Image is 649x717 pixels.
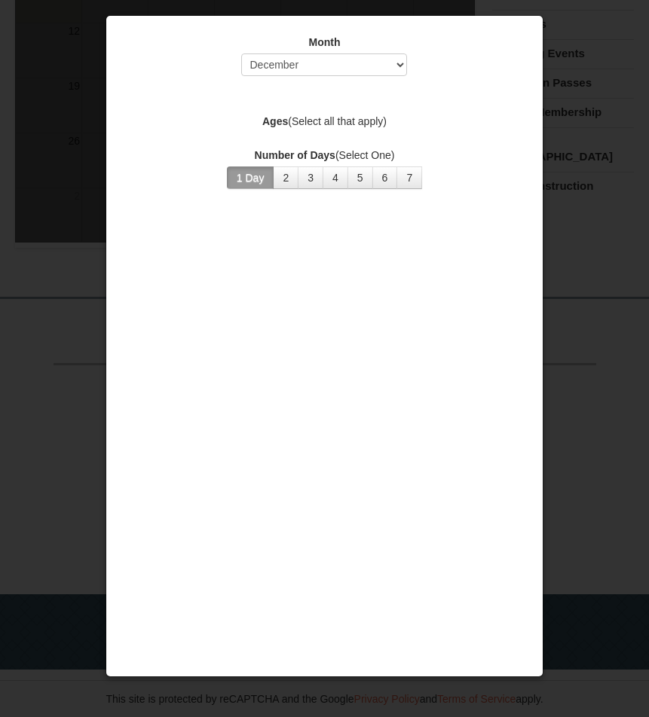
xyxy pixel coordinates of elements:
label: (Select One) [125,148,525,163]
strong: Ages [262,115,288,127]
label: (Select all that apply) [125,114,525,129]
button: 7 [396,166,422,189]
button: 6 [372,166,398,189]
button: 1 Day [227,166,274,189]
strong: Month [309,36,341,48]
button: 3 [298,166,323,189]
strong: Number of Days [255,149,335,161]
button: 4 [323,166,348,189]
button: 2 [273,166,298,189]
button: 5 [347,166,373,189]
